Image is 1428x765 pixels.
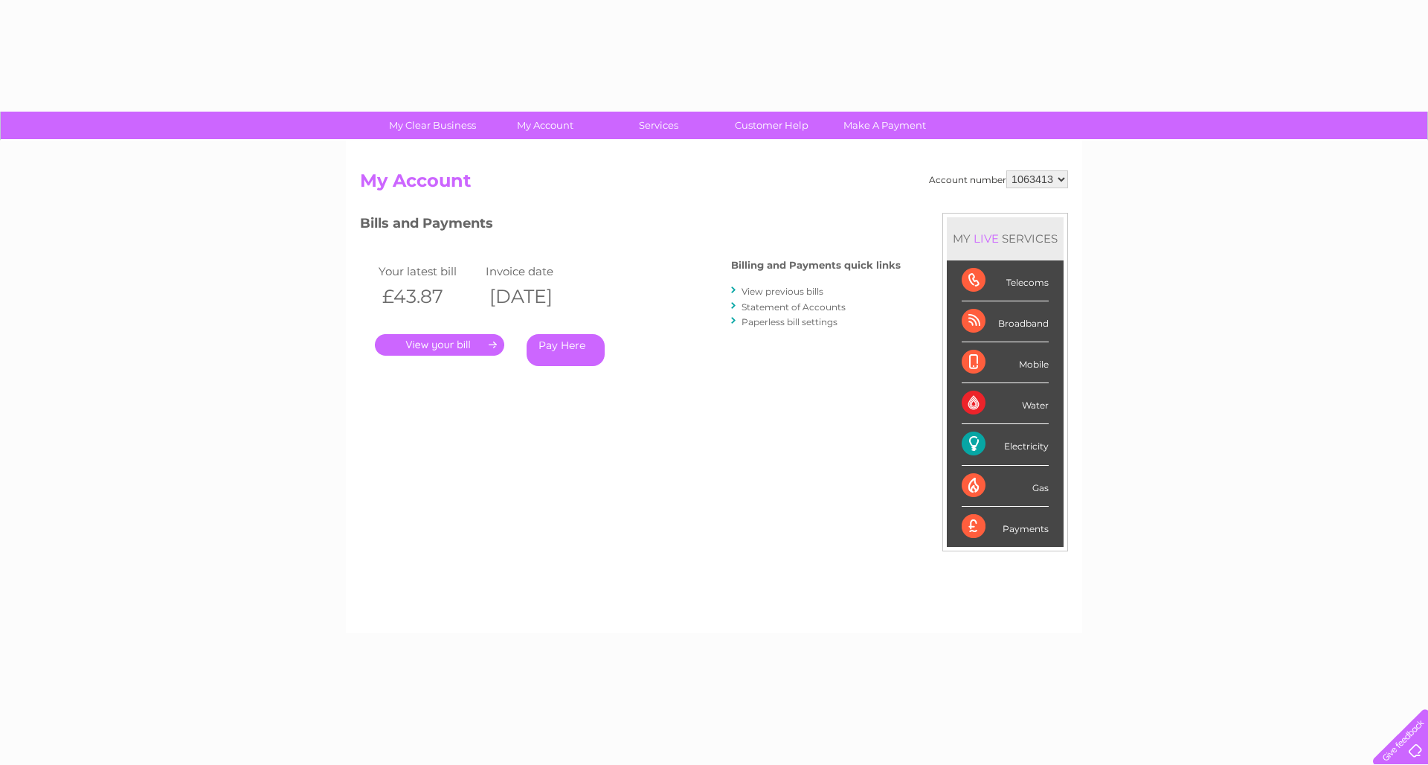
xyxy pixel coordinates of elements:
a: Paperless bill settings [742,316,837,327]
div: MY SERVICES [947,217,1064,260]
div: Electricity [962,424,1049,465]
td: Your latest bill [375,261,482,281]
div: Account number [929,170,1068,188]
div: Telecoms [962,260,1049,301]
th: £43.87 [375,281,482,312]
div: Gas [962,466,1049,507]
h2: My Account [360,170,1068,199]
a: View previous bills [742,286,823,297]
a: Services [597,112,720,139]
a: Pay Here [527,334,605,366]
th: [DATE] [482,281,589,312]
a: My Account [484,112,607,139]
h3: Bills and Payments [360,213,901,239]
div: Water [962,383,1049,424]
a: . [375,334,504,356]
div: Broadband [962,301,1049,342]
h4: Billing and Payments quick links [731,260,901,271]
td: Invoice date [482,261,589,281]
div: Mobile [962,342,1049,383]
a: Make A Payment [823,112,946,139]
a: Statement of Accounts [742,301,846,313]
a: Customer Help [710,112,833,139]
a: My Clear Business [371,112,494,139]
div: Payments [962,507,1049,547]
div: LIVE [971,231,1002,246]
